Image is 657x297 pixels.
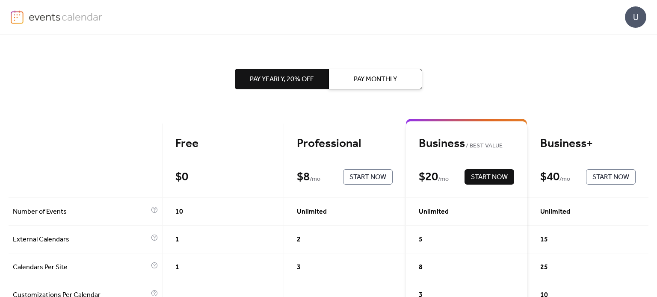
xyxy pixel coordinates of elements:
span: Start Now [592,172,629,182]
span: / mo [559,174,570,185]
span: 3 [297,262,301,273]
button: Start Now [343,169,393,185]
img: logo [11,10,24,24]
span: Pay Monthly [354,74,397,85]
span: 8 [419,262,423,273]
span: Start Now [349,172,386,182]
div: $ 20 [419,170,438,185]
span: 5 [419,235,423,245]
span: External Calendars [13,235,149,245]
span: / mo [438,174,449,185]
span: Number of Events [13,207,149,217]
span: Start Now [471,172,508,182]
span: / mo [310,174,320,185]
span: Pay Yearly, 20% off [250,74,314,85]
span: 10 [175,207,183,217]
div: $ 8 [297,170,310,185]
span: 2 [297,235,301,245]
div: U [625,6,646,28]
div: $ 0 [175,170,188,185]
span: Unlimited [540,207,570,217]
button: Pay Yearly, 20% off [235,69,328,89]
span: Calendars Per Site [13,262,149,273]
button: Start Now [586,169,636,185]
div: Professional [297,136,392,151]
div: Business+ [540,136,636,151]
span: 15 [540,235,548,245]
span: BEST VALUE [465,141,503,151]
div: $ 40 [540,170,559,185]
span: 1 [175,235,179,245]
img: logo-type [29,10,103,23]
span: Unlimited [297,207,327,217]
span: 1 [175,262,179,273]
span: Unlimited [419,207,449,217]
div: Business [419,136,514,151]
button: Pay Monthly [328,69,422,89]
button: Start Now [465,169,514,185]
span: 25 [540,262,548,273]
div: Free [175,136,271,151]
